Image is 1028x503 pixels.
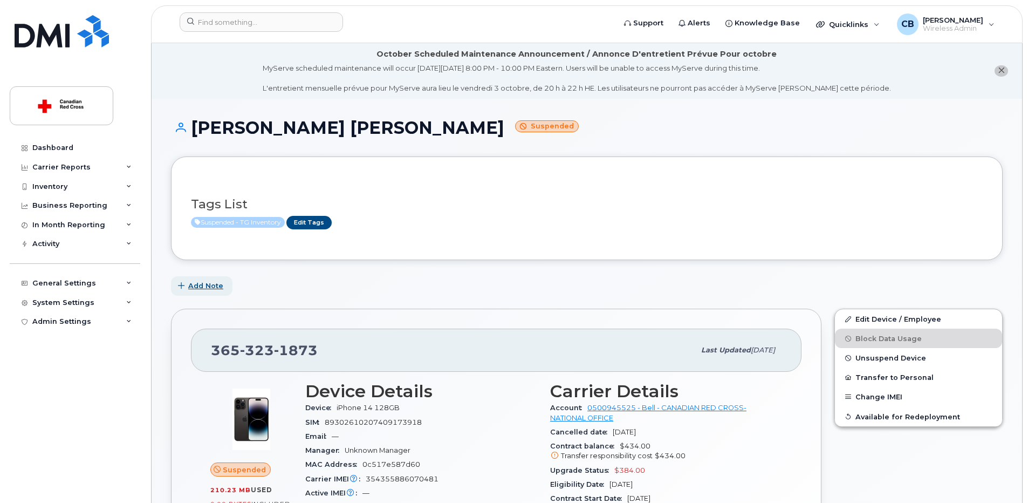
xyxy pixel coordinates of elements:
span: $434.00 [655,452,686,460]
a: 0500945525 - Bell - CANADIAN RED CROSS- NATIONAL OFFICE [550,404,746,422]
span: — [332,432,339,440]
span: Eligibility Date [550,480,609,488]
span: Cancelled date [550,428,613,436]
span: Carrier IMEI [305,475,366,483]
span: Contract balance [550,442,620,450]
span: Suspended [223,465,266,475]
h3: Device Details [305,382,537,401]
a: Edit Tags [286,216,332,229]
span: MAC Address [305,460,362,468]
span: 1873 [274,342,318,358]
h1: [PERSON_NAME] [PERSON_NAME] [171,118,1003,137]
img: image20231002-3703462-njx0qo.jpeg [219,387,284,452]
span: 0c517e587d60 [362,460,420,468]
span: 365 [211,342,318,358]
span: 354355886070481 [366,475,438,483]
h3: Tags List [191,198,983,211]
button: Change IMEI [835,387,1002,406]
span: $384.00 [614,466,645,474]
a: Edit Device / Employee [835,309,1002,329]
button: Block Data Usage [835,329,1002,348]
span: Device [305,404,337,412]
span: iPhone 14 128GB [337,404,400,412]
span: [DATE] [613,428,636,436]
small: Suspended [515,120,579,133]
span: — [362,489,369,497]
span: [DATE] [627,494,650,502]
button: Available for Redeployment [835,407,1002,426]
span: Upgrade Status [550,466,614,474]
span: Add Note [188,281,223,291]
div: October Scheduled Maintenance Announcement / Annonce D'entretient Prévue Pour octobre [376,49,777,60]
span: Email [305,432,332,440]
span: Contract Start Date [550,494,627,502]
div: MyServe scheduled maintenance will occur [DATE][DATE] 8:00 PM - 10:00 PM Eastern. Users will be u... [263,63,891,93]
span: 210.23 MB [210,486,251,494]
span: Unknown Manager [345,446,410,454]
button: Transfer to Personal [835,368,1002,387]
span: Last updated [701,346,751,354]
span: SIM [305,418,325,426]
span: [DATE] [751,346,775,354]
span: Transfer responsibility cost [561,452,653,460]
button: Add Note [171,276,232,296]
span: Account [550,404,587,412]
span: Manager [305,446,345,454]
button: close notification [995,65,1008,77]
span: Active [191,217,285,228]
span: $434.00 [550,442,782,461]
span: Unsuspend Device [855,354,926,362]
h3: Carrier Details [550,382,782,401]
button: Unsuspend Device [835,348,1002,368]
span: [DATE] [609,480,633,488]
span: 323 [240,342,274,358]
span: Active IMEI [305,489,362,497]
span: 89302610207409173918 [325,418,422,426]
span: used [251,486,272,494]
span: Available for Redeployment [855,412,960,420]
